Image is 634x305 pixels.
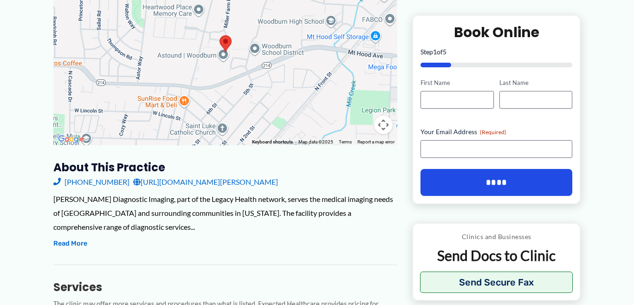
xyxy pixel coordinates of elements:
[421,23,572,41] h2: Book Online
[421,127,572,136] label: Your Email Address
[421,49,572,55] p: Step of
[53,175,129,189] a: [PHONE_NUMBER]
[53,160,397,175] h3: About this practice
[56,133,86,145] a: Open this area in Google Maps (opens a new window)
[298,139,333,144] span: Map data ©2025
[252,139,293,145] button: Keyboard shortcuts
[420,272,573,293] button: Send Secure Fax
[339,139,352,144] a: Terms (opens in new tab)
[499,78,572,87] label: Last Name
[421,78,493,87] label: First Name
[374,116,393,134] button: Map camera controls
[433,48,437,56] span: 1
[357,139,395,144] a: Report a map error
[420,231,573,243] p: Clinics and Businesses
[53,280,397,294] h3: Services
[480,129,506,136] span: (Required)
[53,238,87,249] button: Read More
[133,175,278,189] a: [URL][DOMAIN_NAME][PERSON_NAME]
[53,192,397,234] div: [PERSON_NAME] Diagnostic Imaging, part of the Legacy Health network, serves the medical imaging n...
[443,48,446,56] span: 5
[420,247,573,265] p: Send Docs to Clinic
[56,133,86,145] img: Google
